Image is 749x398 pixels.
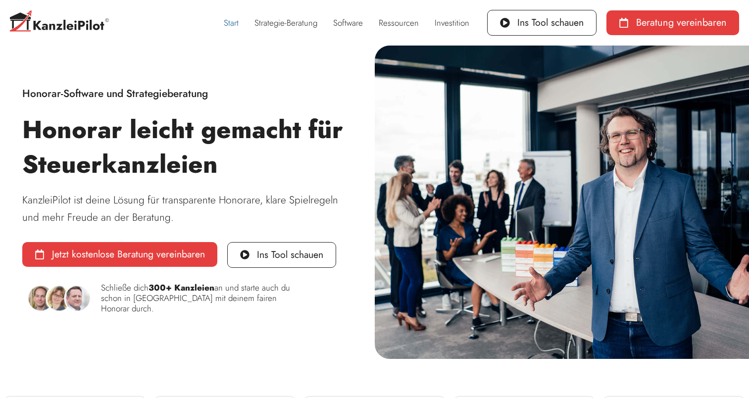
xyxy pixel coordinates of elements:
span: Ins Tool schauen [257,250,323,260]
nav: Menü [216,11,477,34]
span: Jetzt kostenlose Beratung vereinbaren [52,249,205,259]
b: Kanzleien [174,282,214,294]
a: Strategie-Beratung [247,11,325,34]
a: Ins Tool schauen [227,242,337,268]
span: Honorar-Software und Strategieberatung [22,86,208,101]
a: Beratung vereinbaren [606,10,739,35]
a: Start [216,11,247,34]
p: KanzleiPilot ist deine Lösung für transparente Honorare, klare Spielregeln und mehr Freude an der... [22,192,352,226]
a: Ressourcen [371,11,427,34]
a: Jetzt kostenlose Beratung vereinbaren [22,242,217,267]
h1: Honorar leicht gemacht für Steuerkanzleien [22,112,352,182]
a: Investition [427,11,477,34]
span: Beratung vereinbaren [636,18,727,28]
img: Kanzleipilot-Logo-C [10,10,109,35]
b: 300+ [149,282,172,294]
span: Ins Tool schauen [517,18,584,28]
a: Software [325,11,371,34]
a: Ins Tool schauen [487,10,597,36]
p: Schließe dich an und starte auch du schon in [GEOGRAPHIC_DATA] mit deinem fairen Honorar durch. [101,283,291,314]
